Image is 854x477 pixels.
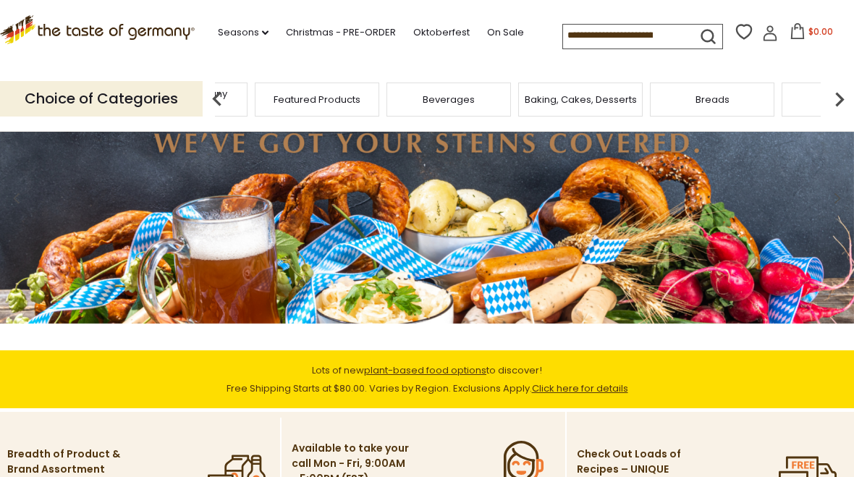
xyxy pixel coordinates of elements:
a: Click here for details [532,381,628,395]
a: Featured Products [274,94,360,105]
a: Breads [696,94,730,105]
p: Breadth of Product & Brand Assortment [7,447,127,477]
button: $0.00 [781,23,842,45]
img: previous arrow [203,85,232,114]
span: Lots of new to discover! Free Shipping Starts at $80.00. Varies by Region. Exclusions Apply. [227,363,628,395]
a: Seasons [218,25,269,41]
a: Christmas - PRE-ORDER [286,25,396,41]
a: plant-based food options [364,363,486,377]
a: Beverages [423,94,475,105]
span: $0.00 [808,25,833,38]
a: Baking, Cakes, Desserts [525,94,637,105]
img: next arrow [825,85,854,114]
a: Oktoberfest [413,25,470,41]
a: On Sale [487,25,524,41]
